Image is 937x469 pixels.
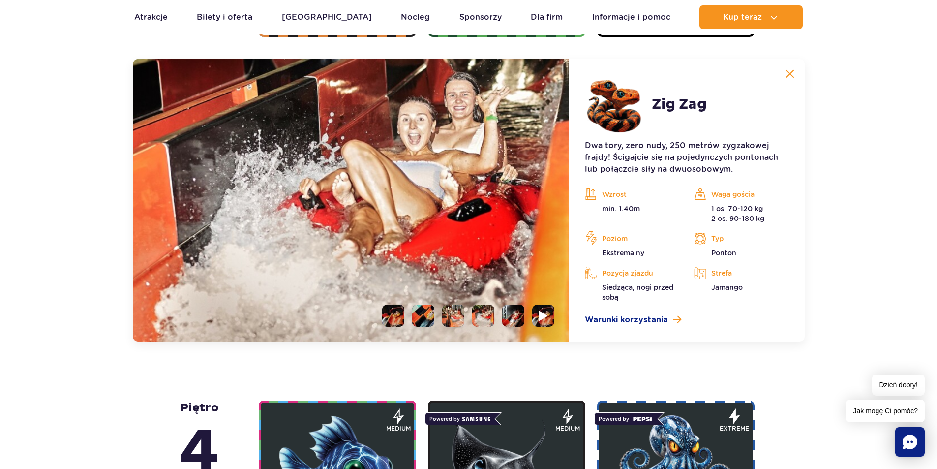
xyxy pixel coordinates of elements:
[594,412,658,425] span: Powered by
[386,424,411,433] span: medium
[585,282,679,302] p: Siedząca, nogi przed sobą
[555,424,580,433] span: medium
[723,13,762,22] span: Kup teraz
[585,266,679,281] p: Pozycja zjazdu
[694,266,788,281] p: Strefa
[694,204,788,223] p: 1 os. 70-120 kg 2 os. 90-180 kg
[652,95,707,113] h2: Zig Zag
[425,412,495,425] span: Powered by
[592,5,670,29] a: Informacje i pomoc
[694,282,788,292] p: Jamango
[585,248,679,258] p: Ekstremalny
[134,5,168,29] a: Atrakcje
[585,204,679,214] p: min. 1.40m
[585,140,788,175] p: Dwa tory, zero nudy, 250 metrów zygzakowej frajdy! Ścigajcie się na pojedynczych pontonach lub po...
[585,231,679,246] p: Poziom
[585,314,788,326] a: Warunki korzystania
[401,5,430,29] a: Nocleg
[720,424,749,433] span: extreme
[694,248,788,258] p: Ponton
[531,5,563,29] a: Dla firm
[585,314,668,326] span: Warunki korzystania
[846,400,925,422] span: Jak mogę Ci pomóc?
[282,5,372,29] a: [GEOGRAPHIC_DATA]
[895,427,925,457] div: Chat
[585,187,679,202] p: Wzrost
[699,5,803,29] button: Kup teraz
[585,75,644,134] img: 683e9d18e24cb188547945.png
[694,231,788,246] p: Typ
[197,5,252,29] a: Bilety i oferta
[459,5,502,29] a: Sponsorzy
[872,375,925,396] span: Dzień dobry!
[694,187,788,202] p: Waga gościa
